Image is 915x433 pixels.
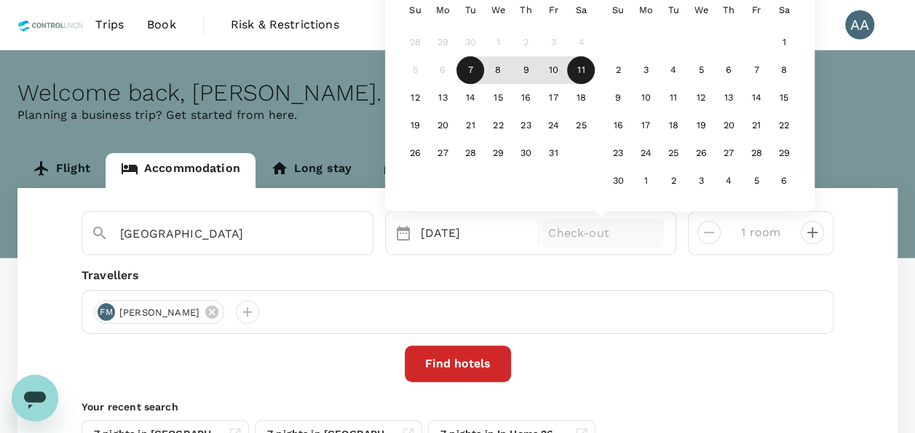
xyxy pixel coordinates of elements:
input: Search cities, hotels, work locations [120,222,323,245]
div: Choose Saturday, October 11th, 2025 [567,57,595,85]
div: Choose Saturday, October 25th, 2025 [567,112,595,140]
span: [PERSON_NAME] [111,305,208,320]
div: Choose Monday, November 24th, 2025 [632,140,659,168]
div: Choose Saturday, November 1st, 2025 [770,29,798,57]
div: Choose Wednesday, October 29th, 2025 [484,140,512,168]
a: Long stay [256,153,367,188]
div: Choose Wednesday, October 8th, 2025 [484,57,512,85]
p: Planning a business trip? Get started from here. [17,106,898,124]
div: Choose Tuesday, December 2nd, 2025 [659,168,687,195]
div: Choose Saturday, November 8th, 2025 [770,57,798,85]
div: Choose Tuesday, November 25th, 2025 [659,140,687,168]
div: Choose Friday, November 21st, 2025 [742,112,770,140]
div: Choose Wednesday, October 15th, 2025 [484,85,512,112]
div: Choose Tuesday, October 28th, 2025 [456,140,484,168]
div: Choose Sunday, November 30th, 2025 [604,168,632,195]
div: Choose Saturday, November 22nd, 2025 [770,112,798,140]
div: Choose Monday, December 1st, 2025 [632,168,659,195]
div: Choose Thursday, November 20th, 2025 [715,112,742,140]
div: Choose Tuesday, November 18th, 2025 [659,112,687,140]
div: Not available Monday, October 6th, 2025 [429,57,456,85]
div: Choose Tuesday, October 21st, 2025 [456,112,484,140]
div: Choose Sunday, November 23rd, 2025 [604,140,632,168]
a: Flight [17,153,106,188]
div: Choose Thursday, November 6th, 2025 [715,57,742,85]
div: Not available Tuesday, October 7th, 2025 [456,57,484,85]
a: Car rental [367,153,480,188]
div: Choose Wednesday, November 26th, 2025 [687,140,715,168]
div: Choose Saturday, November 15th, 2025 [770,85,798,112]
iframe: Button to launch messaging window [12,375,58,421]
div: AA [845,10,874,39]
div: Choose Friday, December 5th, 2025 [742,168,770,195]
div: Choose Friday, October 17th, 2025 [539,85,567,112]
div: Choose Wednesday, December 3rd, 2025 [687,168,715,195]
div: Choose Friday, November 28th, 2025 [742,140,770,168]
div: Not available Monday, September 29th, 2025 [429,29,456,57]
div: FM[PERSON_NAME] [94,300,224,324]
div: Choose Friday, November 14th, 2025 [742,85,770,112]
input: Add rooms [732,221,789,244]
div: FM [98,303,115,321]
div: Not available Friday, October 3rd, 2025 [539,29,567,57]
div: Choose Thursday, November 13th, 2025 [715,85,742,112]
div: Choose Monday, October 27th, 2025 [429,140,456,168]
div: Choose Tuesday, November 4th, 2025 [659,57,687,85]
div: Month November, 2025 [604,29,798,195]
div: Not available Sunday, October 5th, 2025 [401,57,429,85]
button: decrease [801,221,824,244]
div: Choose Sunday, November 16th, 2025 [604,112,632,140]
div: Choose Sunday, October 12th, 2025 [401,85,429,112]
div: Choose Friday, October 31st, 2025 [539,140,567,168]
div: Choose Saturday, November 29th, 2025 [770,140,798,168]
div: Choose Tuesday, October 14th, 2025 [456,85,484,112]
div: Choose Sunday, November 2nd, 2025 [604,57,632,85]
div: Travellers [82,267,833,284]
div: Choose Saturday, December 6th, 2025 [770,168,798,195]
div: Choose Sunday, October 26th, 2025 [401,140,429,168]
div: Choose Monday, October 20th, 2025 [429,112,456,140]
a: Accommodation [106,153,256,188]
div: Choose Friday, November 7th, 2025 [742,57,770,85]
div: Choose Sunday, November 9th, 2025 [604,85,632,112]
div: Choose Monday, November 10th, 2025 [632,85,659,112]
div: Choose Wednesday, November 5th, 2025 [687,57,715,85]
div: Not available Saturday, October 4th, 2025 [567,29,595,57]
div: Choose Thursday, October 9th, 2025 [512,57,539,85]
div: Choose Wednesday, November 12th, 2025 [687,85,715,112]
span: Book [147,16,176,34]
p: Your recent search [82,399,833,414]
div: Not available Tuesday, September 30th, 2025 [456,29,484,57]
div: [DATE] [415,219,536,248]
div: Choose Tuesday, November 11th, 2025 [659,85,687,112]
div: Choose Thursday, December 4th, 2025 [715,168,742,195]
div: Choose Monday, November 3rd, 2025 [632,57,659,85]
button: Find hotels [405,346,511,382]
div: Choose Friday, October 24th, 2025 [539,112,567,140]
div: Choose Monday, October 13th, 2025 [429,85,456,112]
div: Welcome back , [PERSON_NAME] . [17,79,898,106]
div: Choose Friday, October 10th, 2025 [539,57,567,85]
button: Open [363,233,365,235]
span: Trips [95,16,124,34]
div: Choose Thursday, October 16th, 2025 [512,85,539,112]
div: Choose Thursday, November 27th, 2025 [715,140,742,168]
div: Not available Sunday, September 28th, 2025 [401,29,429,57]
div: Choose Thursday, October 30th, 2025 [512,140,539,168]
div: Month October, 2025 [401,29,595,168]
div: Not available Wednesday, October 1st, 2025 [484,29,512,57]
div: Choose Saturday, October 18th, 2025 [567,85,595,112]
p: Check-out [548,225,658,242]
div: Choose Wednesday, November 19th, 2025 [687,112,715,140]
img: Control Union Malaysia Sdn. Bhd. [17,9,84,41]
div: Choose Monday, November 17th, 2025 [632,112,659,140]
span: Risk & Restrictions [231,16,339,34]
div: Choose Thursday, October 23rd, 2025 [512,112,539,140]
div: Not available Thursday, October 2nd, 2025 [512,29,539,57]
div: Choose Sunday, October 19th, 2025 [401,112,429,140]
div: Choose Wednesday, October 22nd, 2025 [484,112,512,140]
